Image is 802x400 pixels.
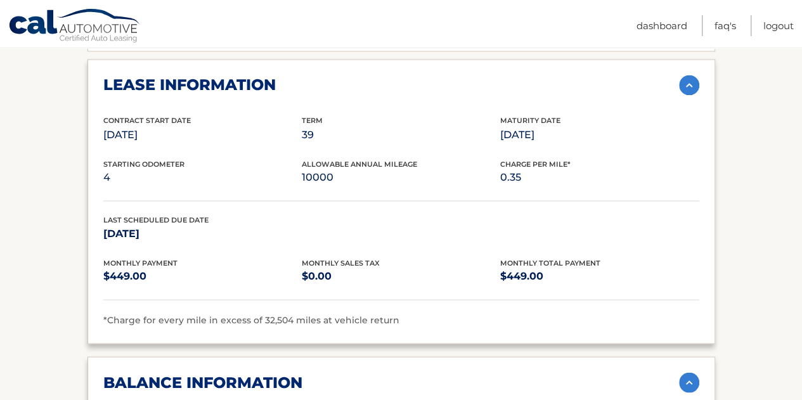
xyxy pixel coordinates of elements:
p: 39 [302,126,500,143]
p: $449.00 [103,267,302,285]
h2: balance information [103,373,302,392]
img: accordion-active.svg [679,372,699,392]
span: Term [302,116,323,125]
a: Dashboard [637,15,687,36]
p: [DATE] [500,126,699,143]
p: $0.00 [302,267,500,285]
a: Logout [763,15,794,36]
span: Monthly Payment [103,258,178,267]
a: FAQ's [715,15,736,36]
span: Contract Start Date [103,116,191,125]
p: [DATE] [103,224,302,242]
span: Monthly Total Payment [500,258,600,267]
p: $449.00 [500,267,699,285]
span: Starting Odometer [103,159,184,168]
h2: lease information [103,75,276,94]
span: Monthly Sales Tax [302,258,380,267]
span: Allowable Annual Mileage [302,159,417,168]
img: accordion-active.svg [679,75,699,95]
span: *Charge for every mile in excess of 32,504 miles at vehicle return [103,314,399,325]
p: 10000 [302,168,500,186]
span: Maturity Date [500,116,560,125]
a: Cal Automotive [8,8,141,45]
p: 0.35 [500,168,699,186]
p: 4 [103,168,302,186]
span: Last Scheduled Due Date [103,215,209,224]
p: [DATE] [103,126,302,143]
span: Charge Per Mile* [500,159,571,168]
